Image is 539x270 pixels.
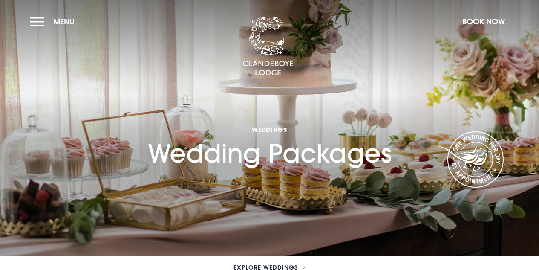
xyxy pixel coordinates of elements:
h1: Wedding Packages [148,92,392,168]
span: Menu [53,17,75,26]
img: Clandeboye Lodge [242,17,294,76]
button: Book Now [458,12,509,31]
button: Menu [30,12,79,31]
span: Weddings [148,125,392,134]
